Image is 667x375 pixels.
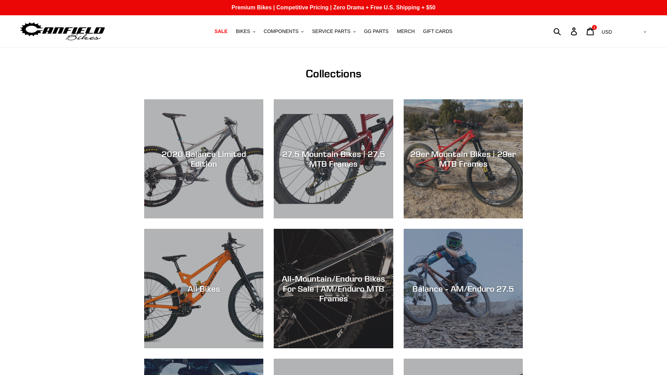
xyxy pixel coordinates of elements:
a: 1 [583,24,599,39]
button: COMPONENTS [260,27,307,36]
a: All-Mountain/Enduro Bikes For Sale | AM/Enduro MTB Frames [274,229,393,348]
span: GIFT CARDS [423,28,453,34]
span: BIKES [236,28,250,34]
input: Search [557,24,575,39]
div: 29er Mountain Bikes | 29er MTB Frames [404,149,523,169]
div: 27.5 Mountain Bikes | 27.5 MTB Frames [274,149,393,169]
a: GG PARTS [361,27,392,36]
img: Canfield Bikes [19,20,106,42]
button: SERVICE PARTS [308,27,359,36]
a: 2020 Balance Limited Edition [144,99,263,218]
span: GG PARTS [364,28,389,34]
h1: Collections [144,67,523,80]
a: MERCH [394,27,418,36]
div: All-Mountain/Enduro Bikes For Sale | AM/Enduro MTB Frames [274,274,393,303]
div: 2020 Balance Limited Edition [144,149,263,169]
a: GIFT CARDS [420,27,456,36]
a: SALE [211,27,231,36]
div: Balance - AM/Enduro 27.5 [404,283,523,293]
span: SERVICE PARTS [312,28,350,34]
div: All Bikes [144,283,263,293]
span: MERCH [397,28,415,34]
a: 27.5 Mountain Bikes | 27.5 MTB Frames [274,99,393,218]
a: 29er Mountain Bikes | 29er MTB Frames [404,99,523,218]
a: All Bikes [144,229,263,348]
button: BIKES [232,27,259,36]
span: SALE [215,28,228,34]
a: Balance - AM/Enduro 27.5 [404,229,523,348]
span: COMPONENTS [264,28,298,34]
span: 1 [593,26,595,29]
